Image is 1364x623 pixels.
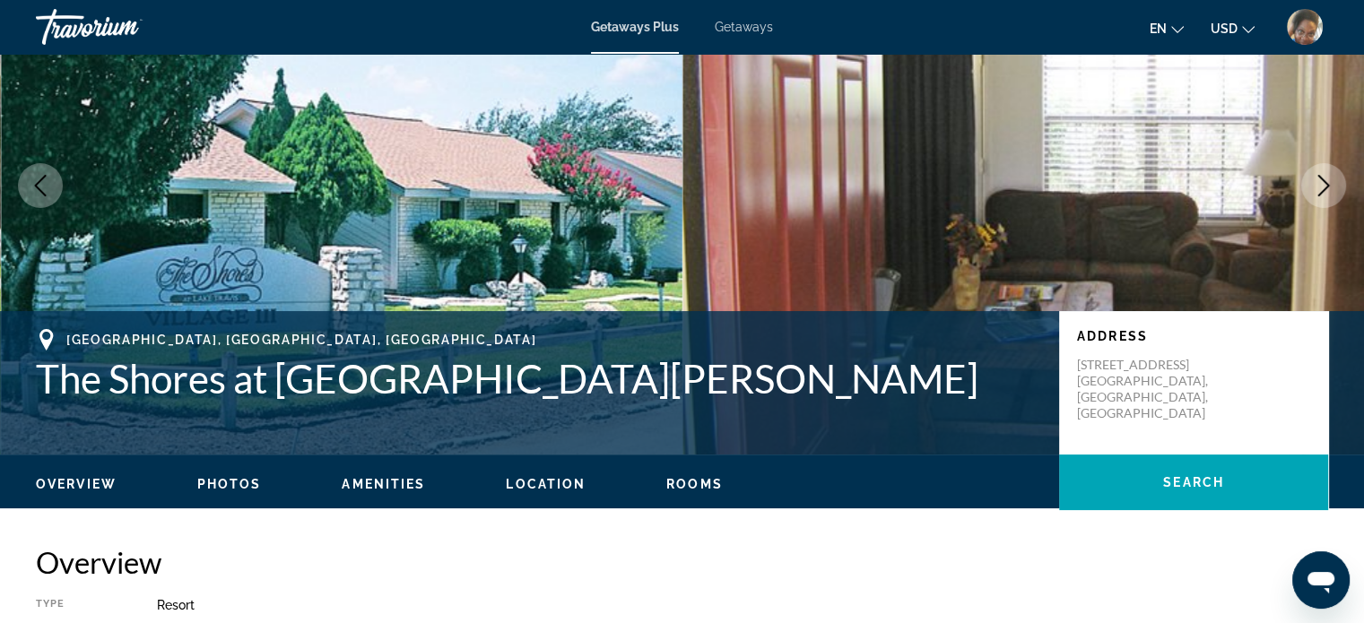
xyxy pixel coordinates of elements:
span: Photos [197,477,262,491]
button: Photos [197,476,262,492]
span: Overview [36,477,117,491]
span: Amenities [342,477,425,491]
a: Travorium [36,4,215,50]
button: User Menu [1281,8,1328,46]
div: Type [36,598,112,612]
span: Rooms [666,477,723,491]
span: Search [1163,475,1224,489]
button: Change currency [1211,15,1255,41]
button: Amenities [342,476,425,492]
iframe: Button to launch messaging window [1292,551,1350,609]
button: Search [1059,454,1328,510]
div: Resort [157,598,1328,612]
button: Previous image [18,163,63,208]
h1: The Shores at [GEOGRAPHIC_DATA][PERSON_NAME] [36,355,1041,402]
button: Location [506,476,586,492]
h2: Overview [36,544,1328,580]
button: Overview [36,476,117,492]
button: Rooms [666,476,723,492]
p: Address [1077,329,1310,343]
span: en [1150,22,1167,36]
a: Getaways [715,20,773,34]
span: Location [506,477,586,491]
button: Next image [1301,163,1346,208]
a: Getaways Plus [591,20,679,34]
p: [STREET_ADDRESS] [GEOGRAPHIC_DATA], [GEOGRAPHIC_DATA], [GEOGRAPHIC_DATA] [1077,357,1221,421]
span: [GEOGRAPHIC_DATA], [GEOGRAPHIC_DATA], [GEOGRAPHIC_DATA] [66,333,536,347]
button: Change language [1150,15,1184,41]
img: 9k= [1287,9,1323,45]
span: USD [1211,22,1238,36]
